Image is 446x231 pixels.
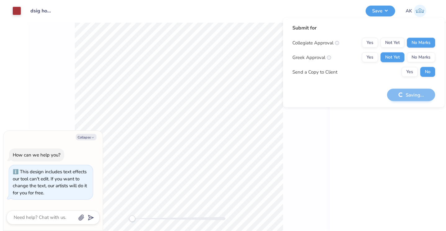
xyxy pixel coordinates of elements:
[292,54,331,61] div: Greek Approval
[13,152,61,158] div: How can we help you?
[407,52,435,62] button: No Marks
[402,67,418,77] button: Yes
[420,67,435,77] button: No
[381,38,404,48] button: Not Yet
[76,134,97,140] button: Collapse
[292,24,435,32] div: Submit for
[366,6,395,16] button: Save
[362,38,378,48] button: Yes
[362,52,378,62] button: Yes
[129,215,135,222] div: Accessibility label
[407,38,435,48] button: No Marks
[292,68,337,75] div: Send a Copy to Client
[414,5,426,17] img: Annie Kapple
[381,52,404,62] button: Not Yet
[403,5,429,17] a: AK
[292,39,339,46] div: Collegiate Approval
[13,169,87,196] div: This design includes text effects our tool can't edit. If you want to change the text, our artist...
[26,5,56,17] input: Untitled Design
[406,7,412,15] span: AK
